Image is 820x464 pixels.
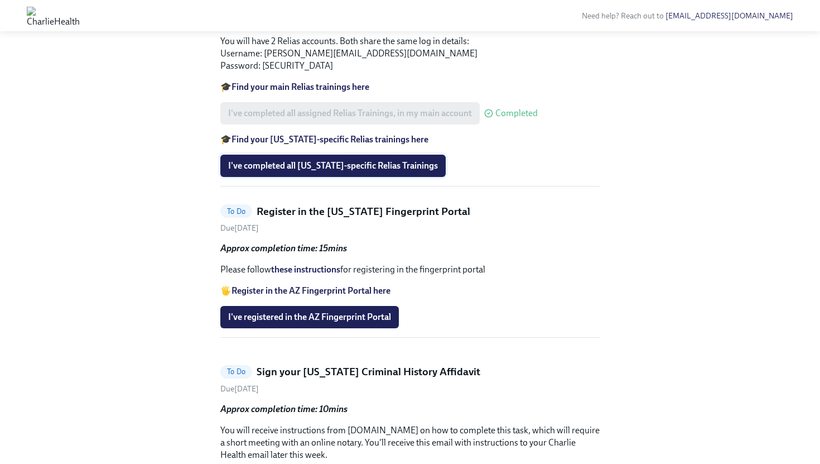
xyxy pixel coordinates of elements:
[220,264,600,276] p: Please follow for registering in the fingerprint portal
[231,285,390,296] a: Register in the AZ Fingerprint Portal here
[220,306,399,328] button: I've registered in the AZ Fingerprint Portal
[27,7,80,25] img: CharlieHealth
[257,204,470,219] h5: Register in the [US_STATE] Fingerprint Portal
[228,160,438,171] span: I've completed all [US_STATE]-specific Relias Trainings
[220,404,348,414] strong: Approx completion time: 10mins
[231,134,428,145] a: Find your [US_STATE]-specific Relias trainings here
[220,367,252,376] span: To Do
[220,207,252,216] span: To Do
[220,204,600,234] a: To DoRegister in the [US_STATE] Fingerprint PortalDue[DATE]
[271,264,340,275] a: these instructions
[220,133,600,146] p: 🎓
[220,81,600,93] p: 🎓
[220,384,259,394] span: Friday, August 22nd 2025, 10:00 am
[220,223,259,233] span: Friday, August 22nd 2025, 10:00 am
[665,11,793,21] a: [EMAIL_ADDRESS][DOMAIN_NAME]
[582,11,793,21] span: Need help? Reach out to
[231,82,369,92] a: Find your main Relias trainings here
[220,424,600,461] p: You will receive instructions from [DOMAIN_NAME] on how to complete this task, which will require...
[220,243,347,253] strong: Approx completion time: 15mins
[257,365,480,379] h5: Sign your [US_STATE] Criminal History Affidavit
[220,155,446,177] button: I've completed all [US_STATE]-specific Relias Trainings
[228,312,391,323] span: I've registered in the AZ Fingerprint Portal
[495,109,538,118] span: Completed
[220,365,600,394] a: To DoSign your [US_STATE] Criminal History AffidavitDue[DATE]
[220,285,600,297] p: 🖐️
[220,35,600,72] p: You will have 2 Relias accounts. Both share the same log in details: Username: [PERSON_NAME][EMAI...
